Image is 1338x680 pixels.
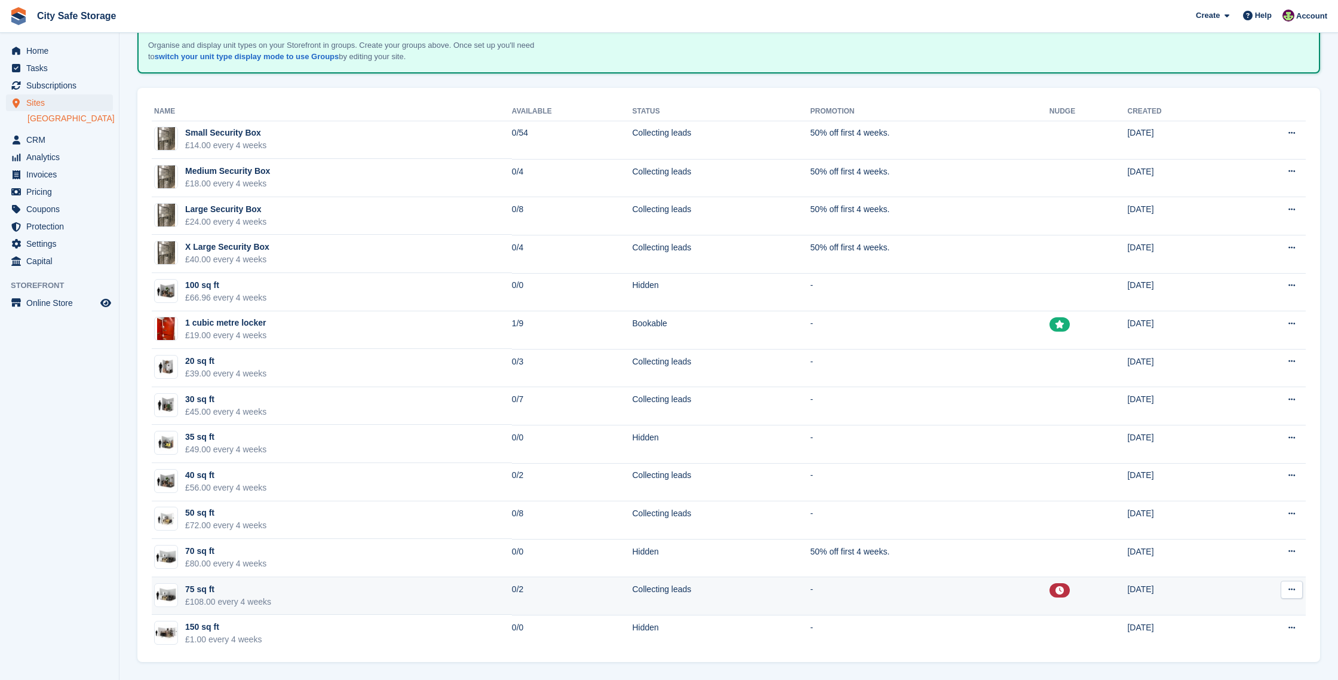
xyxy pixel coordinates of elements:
img: 50.jpg [155,510,177,528]
img: 75-sqft-unit.jpg [155,549,177,566]
td: Collecting leads [633,387,811,425]
a: City Safe Storage [32,6,121,26]
td: [DATE] [1127,577,1230,615]
div: £14.00 every 4 weeks [185,139,266,152]
td: 0/2 [512,577,633,615]
td: Hidden [633,425,811,463]
td: 0/8 [512,197,633,235]
a: Preview store [99,296,113,310]
div: 1 cubic metre locker [185,317,266,329]
img: Screenshot%202022-09-20%20at%2009.47.41.png [158,241,175,265]
div: 40 sq ft [185,469,266,482]
span: Protection [26,218,98,235]
div: £1.00 every 4 weeks [185,633,262,646]
span: Account [1296,10,1327,22]
td: Hidden [633,273,811,311]
span: Capital [26,253,98,269]
td: 0/54 [512,121,633,159]
td: 0/3 [512,349,633,387]
td: [DATE] [1127,311,1230,350]
a: menu [6,183,113,200]
a: menu [6,60,113,76]
td: [DATE] [1127,425,1230,463]
img: Screenshot%202022-09-20%20at%2009.47.41.png [158,127,175,151]
span: Online Store [26,295,98,311]
td: 0/0 [512,425,633,463]
span: CRM [26,131,98,148]
div: £49.00 every 4 weeks [185,443,266,456]
div: 75 sq ft [185,583,271,596]
span: Storefront [11,280,119,292]
img: 30-sqft-unit.jpg [155,396,177,413]
img: 75-sqft-unit.jpg [155,586,177,604]
td: [DATE] [1127,615,1230,653]
span: Coupons [26,201,98,218]
a: menu [6,166,113,183]
a: menu [6,149,113,166]
td: 0/8 [512,501,633,540]
div: Small Security Box [185,127,266,139]
td: [DATE] [1127,539,1230,577]
div: £56.00 every 4 weeks [185,482,266,494]
th: Created [1127,102,1230,121]
td: 0/4 [512,159,633,197]
td: 0/4 [512,235,633,273]
a: switch your unit type display mode to use Groups [155,52,339,61]
img: Screenshot%202022-09-20%20at%2009.47.41.png [158,203,175,227]
div: £19.00 every 4 weeks [185,329,266,342]
img: IMG_2329.jpg [157,317,175,341]
span: Settings [26,235,98,252]
div: £66.96 every 4 weeks [185,292,266,304]
div: 35 sq ft [185,431,266,443]
div: 20 sq ft [185,355,266,367]
img: 40-sqft-unit.jpg [155,473,177,490]
div: 150 sq ft [185,621,262,633]
div: £45.00 every 4 weeks [185,406,266,418]
td: [DATE] [1127,349,1230,387]
a: menu [6,131,113,148]
td: [DATE] [1127,273,1230,311]
td: - [810,273,1049,311]
td: - [810,463,1049,501]
td: Hidden [633,615,811,653]
td: Collecting leads [633,159,811,197]
a: menu [6,94,113,111]
div: £80.00 every 4 weeks [185,558,266,570]
td: 0/7 [512,387,633,425]
td: Collecting leads [633,501,811,540]
div: X Large Security Box [185,241,269,253]
span: Pricing [26,183,98,200]
td: [DATE] [1127,159,1230,197]
div: £72.00 every 4 weeks [185,519,266,532]
span: Help [1255,10,1272,22]
a: menu [6,235,113,252]
span: Invoices [26,166,98,183]
td: 50% off first 4 weeks. [810,121,1049,159]
span: Create [1196,10,1220,22]
div: £39.00 every 4 weeks [185,367,266,380]
img: 40-sqft-unit.jpg [155,283,177,300]
div: £108.00 every 4 weeks [185,596,271,608]
td: Collecting leads [633,235,811,273]
th: Nudge [1049,102,1128,121]
td: 0/0 [512,273,633,311]
td: - [810,501,1049,540]
div: 30 sq ft [185,393,266,406]
td: 50% off first 4 weeks. [810,235,1049,273]
td: Collecting leads [633,463,811,501]
td: 50% off first 4 weeks. [810,159,1049,197]
td: - [810,615,1049,653]
td: - [810,387,1049,425]
div: £24.00 every 4 weeks [185,216,266,228]
a: menu [6,201,113,218]
a: menu [6,218,113,235]
span: Sites [26,94,98,111]
td: Bookable [633,311,811,350]
img: 20-sqft-unit.jpg [155,359,177,376]
div: 100 sq ft [185,279,266,292]
td: [DATE] [1127,121,1230,159]
img: Richie Miller [1282,10,1294,22]
img: stora-icon-8386f47178a22dfd0bd8f6a31ec36ba5ce8667c1dd55bd0f319d3a0aa187defe.svg [10,7,27,25]
td: 1/9 [512,311,633,350]
div: 50 sq ft [185,507,266,519]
